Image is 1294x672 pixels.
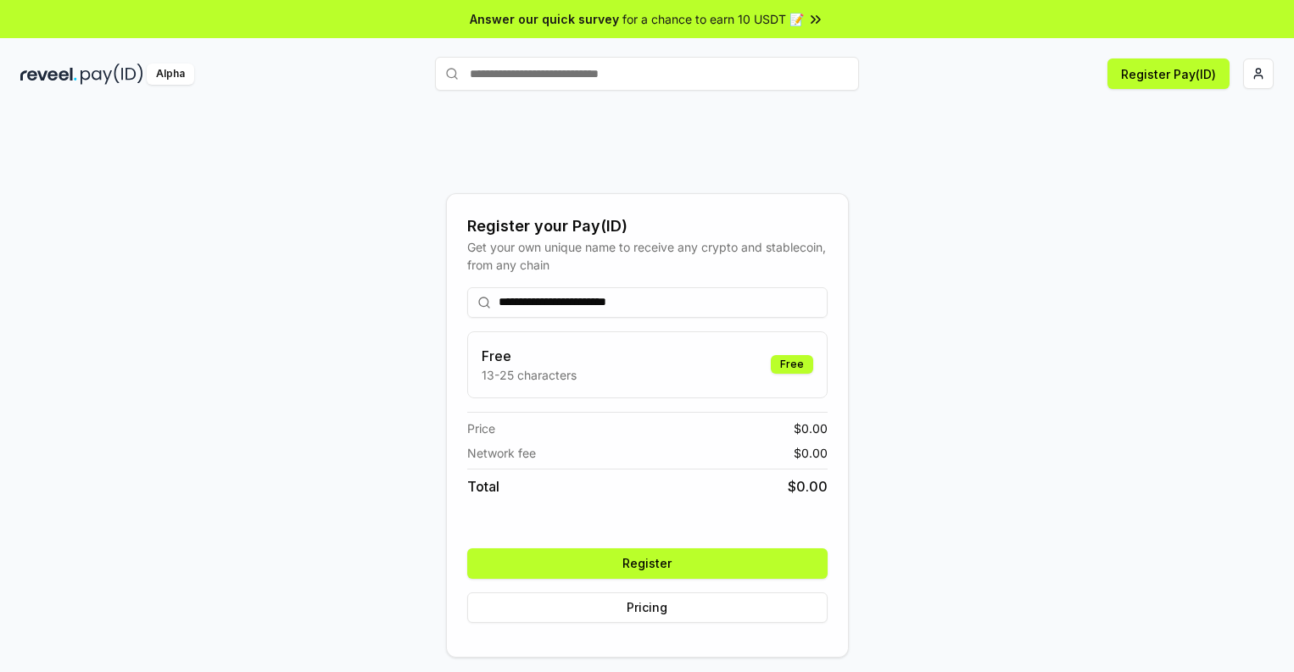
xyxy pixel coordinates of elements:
[467,476,499,497] span: Total
[794,444,828,462] span: $ 0.00
[771,355,813,374] div: Free
[1107,58,1230,89] button: Register Pay(ID)
[467,548,828,579] button: Register
[467,238,828,274] div: Get your own unique name to receive any crypto and stablecoin, from any chain
[622,10,804,28] span: for a chance to earn 10 USDT 📝
[81,64,143,85] img: pay_id
[467,444,536,462] span: Network fee
[20,64,77,85] img: reveel_dark
[467,214,828,238] div: Register your Pay(ID)
[482,346,577,366] h3: Free
[470,10,619,28] span: Answer our quick survey
[467,592,828,623] button: Pricing
[147,64,194,85] div: Alpha
[788,476,828,497] span: $ 0.00
[794,419,828,437] span: $ 0.00
[482,366,577,384] p: 13-25 characters
[467,419,495,437] span: Price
